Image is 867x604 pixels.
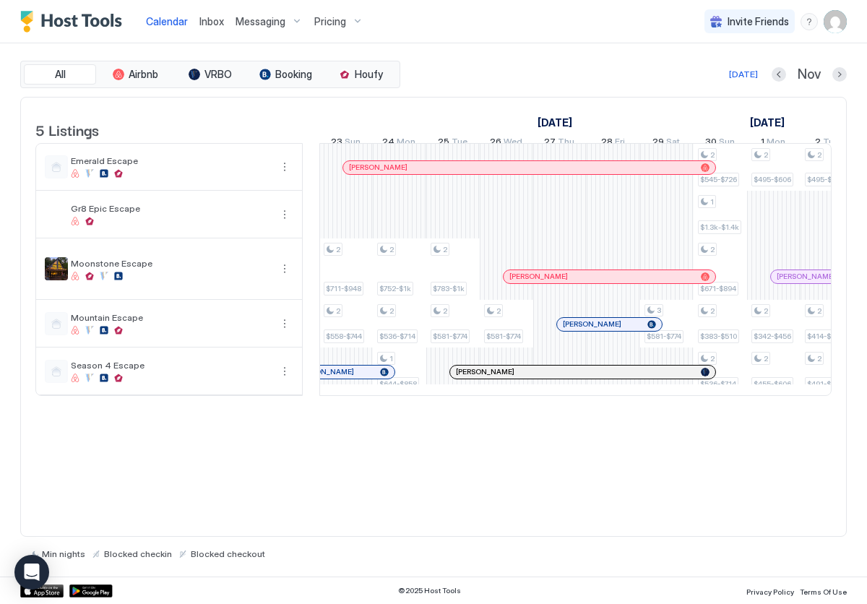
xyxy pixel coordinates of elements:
[20,584,64,597] a: App Store
[764,150,768,160] span: 2
[191,548,265,559] span: Blocked checkout
[700,284,736,293] span: $671-$894
[823,136,839,151] span: Tue
[438,136,449,151] span: 25
[807,175,845,184] span: $495-$648
[598,133,629,154] a: November 28, 2025
[389,354,393,363] span: 1
[20,11,129,33] a: Host Tools Logo
[700,332,737,341] span: $383-$510
[204,68,232,81] span: VRBO
[35,118,99,140] span: 5 Listings
[433,332,467,341] span: $581-$774
[832,67,847,82] button: Next month
[276,206,293,223] div: menu
[71,155,270,166] span: Emerald Escape
[397,136,415,151] span: Mon
[746,583,794,598] a: Privacy Policy
[389,245,394,254] span: 2
[326,284,361,293] span: $711-$948
[496,306,501,316] span: 2
[777,272,835,281] span: [PERSON_NAME]
[326,332,362,341] span: $558-$744
[767,136,785,151] span: Mon
[398,586,461,595] span: © 2025 Host Tools
[800,587,847,596] span: Terms Of Use
[666,136,680,151] span: Sat
[456,367,514,376] span: [PERSON_NAME]
[490,136,501,151] span: 26
[71,312,270,323] span: Mountain Escape
[314,15,346,28] span: Pricing
[710,197,714,207] span: 1
[129,68,158,81] span: Airbnb
[276,158,293,176] div: menu
[69,584,113,597] a: Google Play Store
[710,150,715,160] span: 2
[558,136,574,151] span: Thu
[710,354,715,363] span: 2
[276,315,293,332] button: More options
[249,64,322,85] button: Booking
[71,360,270,371] span: Season 4 Escape
[800,583,847,598] a: Terms Of Use
[199,15,224,27] span: Inbox
[379,332,415,341] span: $536-$714
[486,332,521,341] span: $581-$774
[443,306,447,316] span: 2
[443,245,447,254] span: 2
[728,15,789,28] span: Invite Friends
[615,136,625,151] span: Fri
[327,133,364,154] a: November 23, 2025
[452,136,467,151] span: Tue
[379,284,411,293] span: $752-$1k
[276,158,293,176] button: More options
[702,133,738,154] a: November 30, 2025
[729,68,758,81] div: [DATE]
[509,272,568,281] span: [PERSON_NAME]
[276,260,293,277] button: More options
[71,258,270,269] span: Moonstone Escape
[236,15,285,28] span: Messaging
[657,306,661,315] span: 3
[727,66,760,83] button: [DATE]
[700,223,739,232] span: $1.3k-$1.4k
[647,332,681,341] span: $581-$774
[811,133,842,154] a: December 2, 2025
[798,66,821,83] span: Nov
[746,112,788,133] a: December 1, 2025
[652,136,664,151] span: 29
[504,136,522,151] span: Wed
[20,61,400,88] div: tab-group
[754,175,791,184] span: $495-$606
[349,163,407,172] span: [PERSON_NAME]
[764,354,768,363] span: 2
[649,133,683,154] a: November 29, 2025
[815,136,821,151] span: 2
[24,64,96,85] button: All
[296,367,354,376] span: [PERSON_NAME]
[434,133,471,154] a: November 25, 2025
[433,284,465,293] span: $783-$1k
[55,68,66,81] span: All
[544,136,556,151] span: 27
[45,257,68,280] div: listing image
[754,379,791,389] span: $455-$606
[331,136,342,151] span: 23
[601,136,613,151] span: 28
[379,379,417,389] span: $644-$858
[42,548,85,559] span: Min nights
[99,64,171,85] button: Airbnb
[700,175,737,184] span: $545-$726
[276,363,293,380] div: menu
[772,67,786,82] button: Previous month
[746,587,794,596] span: Privacy Policy
[719,136,735,151] span: Sun
[486,133,526,154] a: November 26, 2025
[540,133,578,154] a: November 27, 2025
[71,203,270,214] span: Gr8 Epic Escape
[276,206,293,223] button: More options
